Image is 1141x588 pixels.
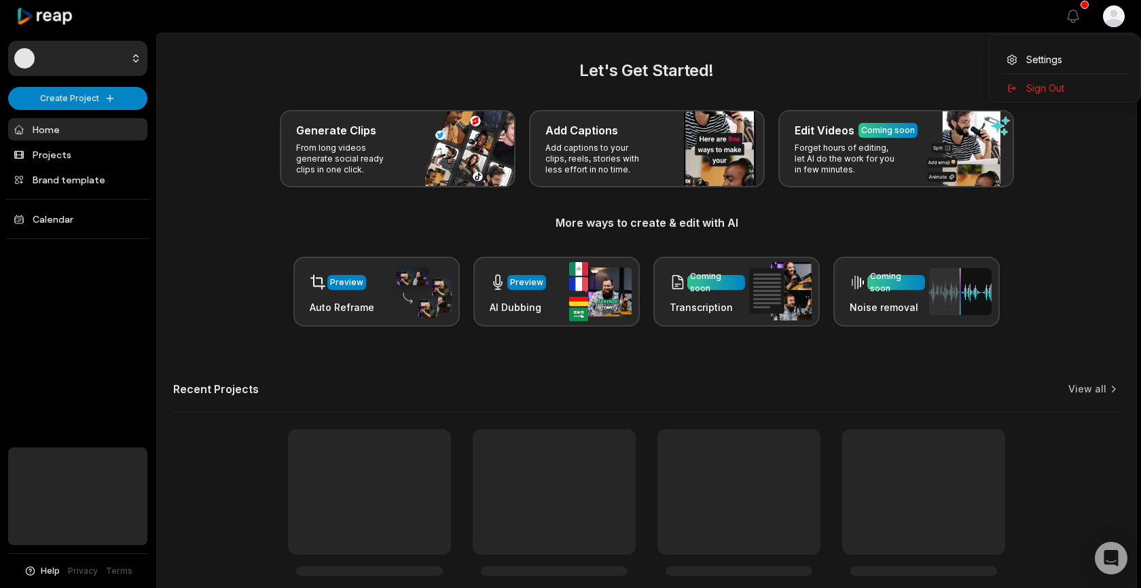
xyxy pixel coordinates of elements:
[389,265,452,318] img: auto_reframe.png
[929,268,992,315] img: noise_removal.png
[173,382,259,396] h2: Recent Projects
[8,87,147,110] button: Create Project
[795,122,854,139] h3: Edit Videos
[670,300,745,314] h3: Transcription
[1026,52,1062,67] span: Settings
[173,215,1120,231] h3: More ways to create & edit with AI
[310,300,374,314] h3: Auto Reframe
[1095,542,1127,574] div: Open Intercom Messenger
[545,143,651,175] p: Add captions to your clips, reels, stories with less effort in no time.
[8,168,147,191] a: Brand template
[749,262,812,320] img: transcription.png
[106,565,132,577] a: Terms
[296,122,376,139] h3: Generate Clips
[8,118,147,141] a: Home
[8,208,147,230] a: Calendar
[68,565,98,577] a: Privacy
[41,565,60,577] span: Help
[173,58,1120,83] h2: Let's Get Started!
[296,143,401,175] p: From long videos generate social ready clips in one click.
[850,300,925,314] h3: Noise removal
[510,276,543,289] div: Preview
[8,143,147,166] a: Projects
[545,122,618,139] h3: Add Captions
[569,262,632,321] img: ai_dubbing.png
[330,276,363,289] div: Preview
[861,124,915,136] div: Coming soon
[1026,81,1064,95] span: Sign Out
[1068,382,1106,396] a: View all
[795,143,900,175] p: Forget hours of editing, let AI do the work for you in few minutes.
[870,270,922,295] div: Coming soon
[490,300,546,314] h3: AI Dubbing
[690,270,742,295] div: Coming soon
